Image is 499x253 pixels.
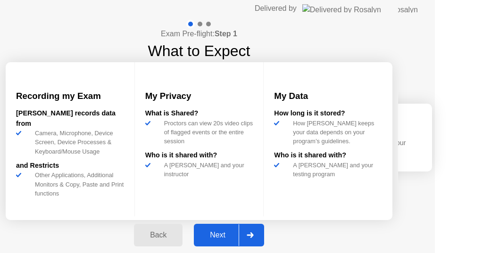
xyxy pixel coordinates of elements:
img: Delivered by Rosalyn [302,4,381,13]
div: What is Shared? [145,108,253,119]
b: Step 1 [215,30,237,38]
div: How [PERSON_NAME] keeps your data depends on your program’s guidelines. [289,119,382,146]
div: How long is it stored? [274,108,382,119]
h1: What to Expect [148,40,250,62]
div: Proctors can view 20s video clips of flagged events or the entire session [160,119,253,146]
h4: Exam Pre-flight: [161,28,237,40]
button: Back [134,224,183,246]
div: Who is it shared with? [145,150,253,161]
div: Other Applications, Additional Monitors & Copy, Paste and Print functions [31,171,124,198]
div: and Restricts [16,161,124,171]
div: Next [197,231,239,239]
div: Camera, Microphone, Device Screen, Device Processes & Keyboard/Mouse Usage [31,129,124,156]
div: A [PERSON_NAME] and your testing program [289,161,382,179]
div: [PERSON_NAME] records data from [16,108,124,129]
button: Next [194,224,264,246]
div: A [PERSON_NAME] and your instructor [160,161,253,179]
div: Who is it shared with? [274,150,382,161]
div: Back [137,231,180,239]
h3: Recording my Exam [16,90,124,103]
div: Delivered by [255,3,297,14]
h3: My Privacy [145,90,253,103]
h3: My Data [274,90,382,103]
